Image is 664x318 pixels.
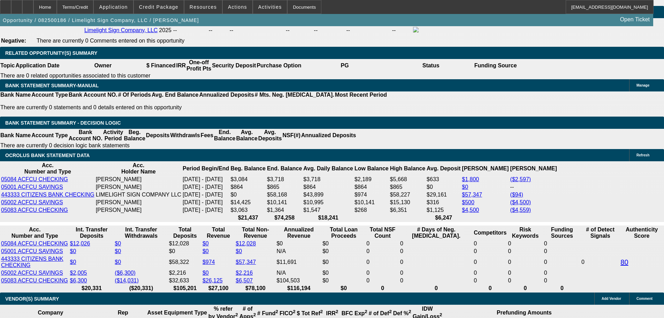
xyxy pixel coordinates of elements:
[617,14,652,25] a: Open Ticket
[322,269,365,276] td: $0
[235,285,275,292] th: $78,100
[114,226,168,239] th: Int. Transfer Withdrawals
[507,256,543,269] td: 0
[230,162,266,175] th: Beg. Balance
[322,285,365,292] th: $0
[473,226,507,239] th: Competitors
[1,199,63,205] a: 05002 ACFCU SAVINGS
[544,226,580,239] th: Funding Sources
[267,214,302,221] th: $74,258
[301,129,356,142] th: Annualized Deposits
[400,240,473,247] td: 0
[497,310,552,316] b: Prefunding Amounts
[303,199,353,206] td: $10,995
[146,129,170,142] th: Deposits
[182,176,229,183] td: [DATE] - [DATE]
[366,256,399,269] td: 0
[230,214,266,221] th: $21,437
[5,120,121,126] span: Bank Statement Summary - Decision Logic
[169,226,201,239] th: Total Deposits
[182,162,229,175] th: Period Begin/End
[114,285,168,292] th: ($20,331)
[123,129,145,142] th: Beg. Balance
[267,191,302,198] td: $58,168
[3,17,199,23] span: Opportunity / 082500186 / Limelight Sign Company, LLC / [PERSON_NAME]
[5,50,97,56] span: RELATED OPPORTUNITY(S) SUMMARY
[203,270,209,276] a: $0
[1,207,68,213] a: 05083 ACFCU CHECKING
[390,176,426,183] td: $5,668
[473,256,507,269] td: 0
[461,162,509,175] th: [PERSON_NAME]
[365,309,367,314] sup: 2
[581,226,619,239] th: # of Detect Signals
[336,309,338,314] sup: 2
[302,59,388,72] th: PG
[282,129,301,142] th: NSF(#)
[1,38,26,44] b: Negative:
[1,176,68,182] a: 05084 ACFCU CHECKING
[354,162,389,175] th: Low Balance
[70,226,114,239] th: Int. Transfer Deposits
[70,259,76,265] a: $0
[190,4,217,10] span: Resources
[253,312,256,317] sup: 2
[84,27,158,33] a: Limelight Sign Company, LLC
[182,199,229,206] td: [DATE] - [DATE]
[182,207,229,214] td: [DATE] - [DATE]
[390,199,426,206] td: $15,130
[354,191,389,198] td: $974
[258,129,282,142] th: Avg. Deposits
[253,0,287,14] button: Activities
[400,226,473,239] th: # Days of Neg. [MEDICAL_DATA].
[118,91,151,98] th: # Of Periods
[202,226,235,239] th: Total Revenue
[303,214,353,221] th: $18,241
[388,59,474,72] th: Status
[303,184,353,191] td: $864
[267,199,302,206] td: $10,141
[1,256,63,268] a: 443333 CITIZENS BANK CHECKING
[184,0,222,14] button: Resources
[276,259,321,265] div: $11,691
[115,241,121,246] a: $0
[354,184,389,191] td: $864
[1,248,63,254] a: 05001 ACFCU SAVINGS
[267,176,302,183] td: $3,718
[354,199,389,206] td: $10,141
[400,277,473,284] td: 0
[544,269,580,276] td: 0
[236,241,256,246] a: $12,028
[236,248,242,254] a: $0
[581,240,619,284] td: 0
[636,153,649,157] span: Refresh
[236,259,256,265] a: $57,347
[426,176,461,183] td: $633
[320,309,323,314] sup: 2
[314,27,345,34] div: --
[293,309,295,314] sup: 2
[473,285,507,292] th: 0
[276,226,321,239] th: Annualized Revenue
[276,309,278,314] sup: 2
[60,59,146,72] th: Owner
[70,248,76,254] a: $0
[510,162,557,175] th: [PERSON_NAME]
[322,240,365,247] td: $0
[170,129,200,142] th: Withdrawls
[1,184,63,190] a: 05001 ACFCU SAVINGS
[346,27,391,34] td: --
[276,269,321,276] td: N/A
[544,240,580,247] td: 0
[230,184,266,191] td: $864
[400,248,473,255] td: 0
[390,207,426,214] td: $6,351
[169,240,201,247] td: $12,028
[473,277,507,284] td: 0
[303,207,353,214] td: $1,547
[322,277,365,284] td: $0
[322,256,365,269] td: $0
[182,184,229,191] td: [DATE] - [DATE]
[440,312,442,317] sup: 2
[1,162,95,175] th: Acc. Number and Type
